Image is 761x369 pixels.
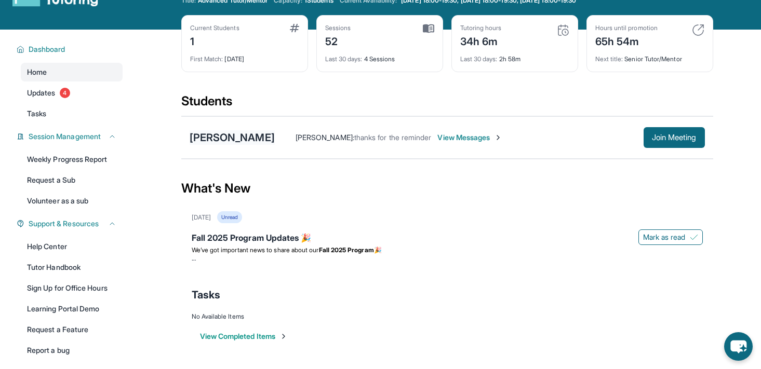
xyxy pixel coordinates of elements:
button: Session Management [24,131,116,142]
img: card [557,24,569,36]
button: Dashboard [24,44,116,54]
button: Mark as read [638,229,703,245]
span: Last 30 days : [325,55,363,63]
div: No Available Items [192,312,703,321]
span: Last 30 days : [460,55,498,63]
button: chat-button [724,332,753,361]
span: First Match : [190,55,223,63]
a: Tasks [21,104,123,123]
div: Unread [217,211,242,223]
div: Sessions [325,24,351,32]
a: Report a bug [21,341,123,360]
img: Chevron-Right [494,133,502,142]
span: View Messages [437,132,502,143]
a: Request a Sub [21,171,123,189]
a: Request a Feature [21,320,123,339]
div: [PERSON_NAME] [190,130,275,145]
button: Join Meeting [644,127,705,148]
div: 52 [325,32,351,49]
div: 2h 58m [460,49,569,63]
img: Mark as read [690,233,698,241]
span: thanks for the reminder [354,133,432,142]
div: 1 [190,32,239,49]
a: Home [21,63,123,81]
span: Dashboard [29,44,65,54]
a: Help Center [21,237,123,256]
div: [DATE] [192,213,211,222]
img: card [692,24,704,36]
span: 🎉 [374,246,382,254]
strong: Fall 2025 Program [319,246,374,254]
span: Mark as read [643,232,686,242]
span: Updates [27,88,56,98]
span: [PERSON_NAME] : [296,133,354,142]
a: Sign Up for Office Hours [21,279,123,297]
a: Tutor Handbook [21,258,123,277]
span: Support & Resources [29,218,99,229]
div: 4 Sessions [325,49,434,63]
img: card [423,24,434,33]
a: Updates4 [21,84,123,102]
button: View Completed Items [200,331,288,341]
img: card [290,24,299,32]
div: Fall 2025 Program Updates 🎉 [192,231,703,246]
div: Students [181,93,713,116]
span: We’ve got important news to share about our [192,246,319,254]
div: [DATE] [190,49,299,63]
span: Next title : [595,55,623,63]
div: Tutoring hours [460,24,502,32]
div: 34h 6m [460,32,502,49]
span: Tasks [27,108,46,119]
a: Weekly Progress Report [21,150,123,169]
div: 65h 54m [595,32,658,49]
span: Join Meeting [652,134,697,141]
span: Home [27,67,47,77]
span: Session Management [29,131,101,142]
span: Tasks [192,288,220,302]
a: Learning Portal Demo [21,299,123,318]
div: Hours until promotion [595,24,658,32]
a: Volunteer as a sub [21,192,123,210]
div: Senior Tutor/Mentor [595,49,704,63]
div: Current Students [190,24,239,32]
button: Support & Resources [24,218,116,229]
div: What's New [181,166,713,211]
span: 4 [60,88,70,98]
